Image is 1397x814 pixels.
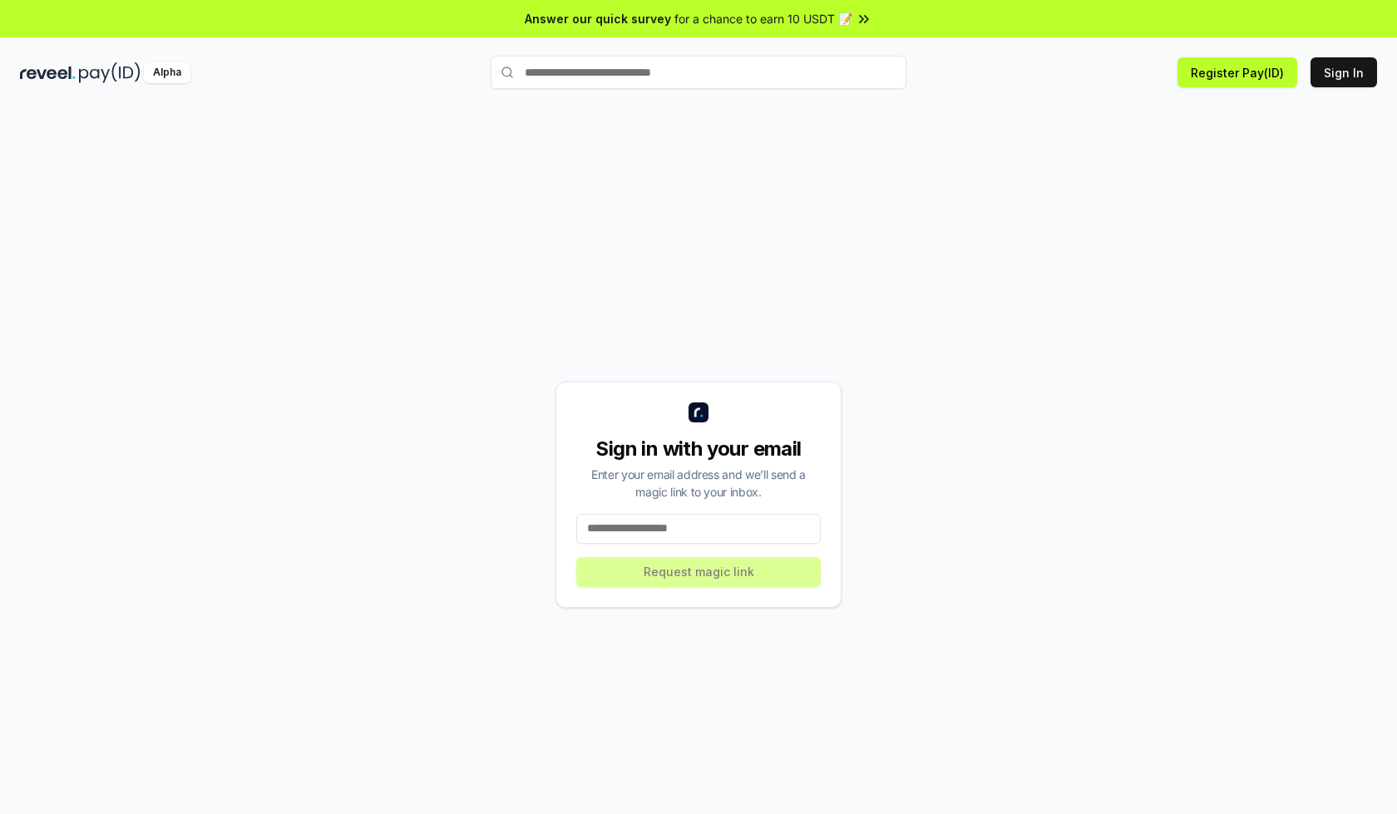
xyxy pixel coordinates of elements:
button: Sign In [1311,57,1377,87]
img: reveel_dark [20,62,76,83]
button: Register Pay(ID) [1177,57,1297,87]
img: logo_small [689,402,708,422]
div: Sign in with your email [576,436,821,462]
img: pay_id [79,62,141,83]
span: for a chance to earn 10 USDT 📝 [674,10,852,27]
div: Alpha [144,62,190,83]
div: Enter your email address and we’ll send a magic link to your inbox. [576,466,821,501]
span: Answer our quick survey [525,10,671,27]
